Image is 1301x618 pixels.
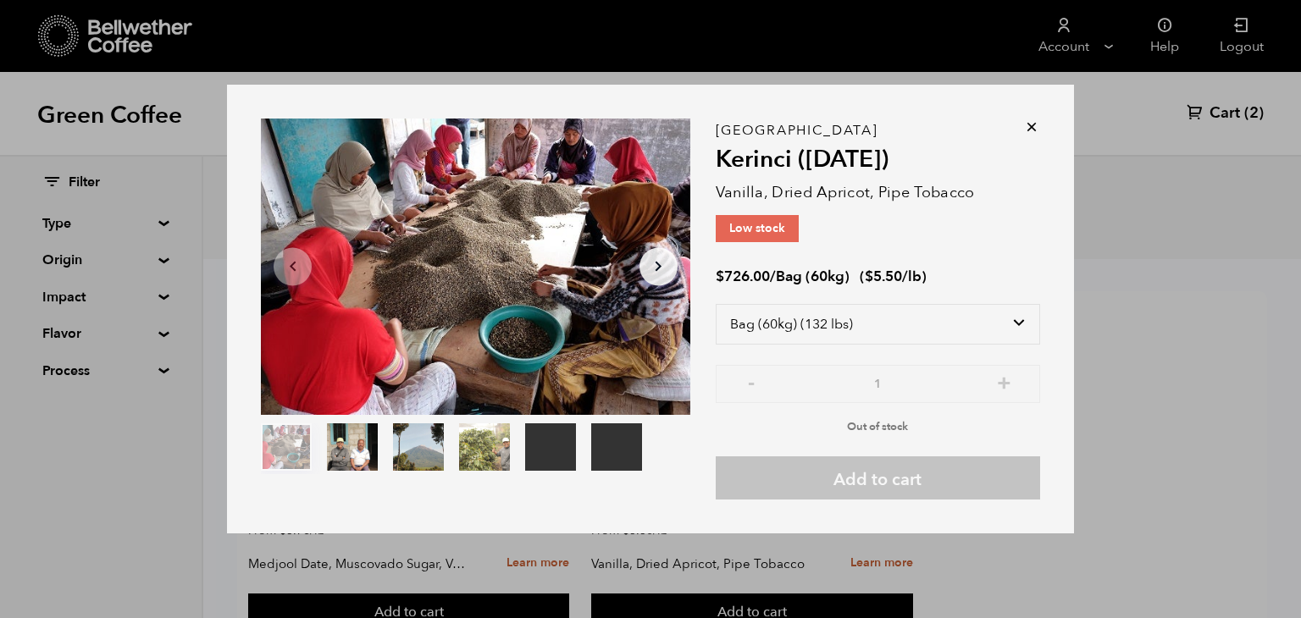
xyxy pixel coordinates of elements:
p: Low stock [716,215,799,242]
button: + [994,373,1015,390]
video: Your browser does not support the video tag. [525,423,576,471]
span: /lb [902,267,922,286]
span: / [770,267,776,286]
span: Out of stock [847,419,908,434]
span: ( ) [860,267,927,286]
button: Add to cart [716,456,1040,499]
span: Bag (60kg) [776,267,850,286]
bdi: 5.50 [865,267,902,286]
h2: Kerinci ([DATE]) [716,146,1040,174]
bdi: 726.00 [716,267,770,286]
span: $ [865,267,873,286]
span: $ [716,267,724,286]
p: Vanilla, Dried Apricot, Pipe Tobacco [716,181,1040,204]
video: Your browser does not support the video tag. [591,423,642,471]
button: - [741,373,762,390]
